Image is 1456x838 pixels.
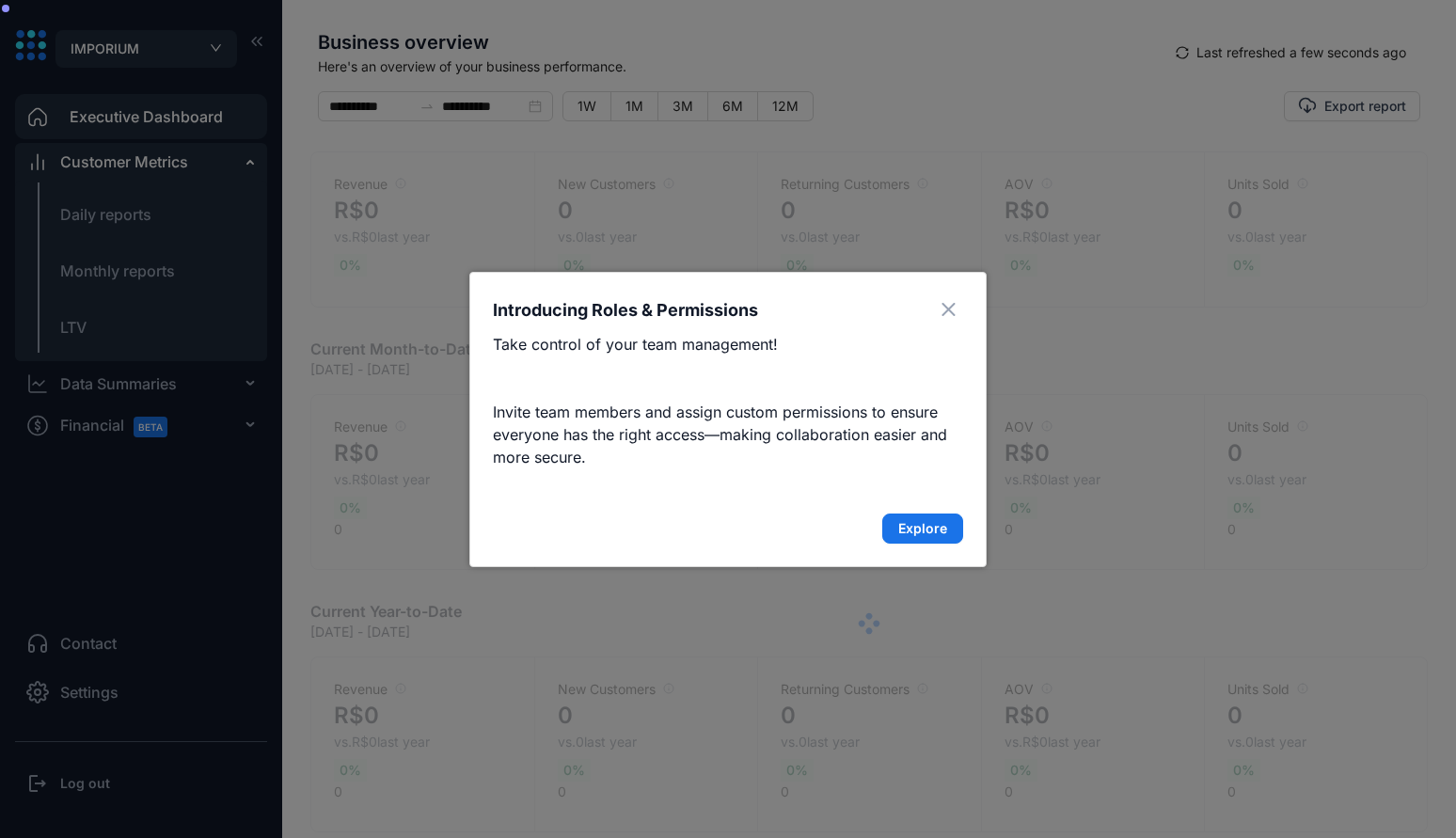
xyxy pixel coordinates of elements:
[493,333,963,356] p: Take control of your team management!
[493,401,963,468] p: Invite team members and assign custom permissions to ensure everyone has the right access—making ...
[898,519,947,538] span: Explore
[493,297,758,324] h3: Introducing Roles & Permissions
[882,514,963,544] button: Next
[933,295,963,325] button: Close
